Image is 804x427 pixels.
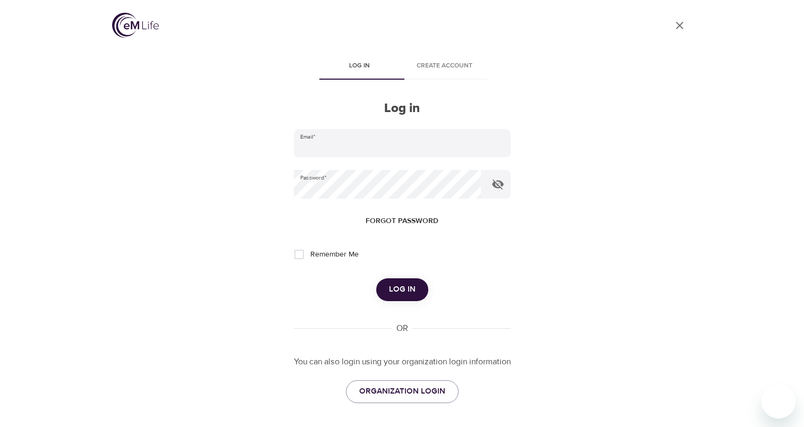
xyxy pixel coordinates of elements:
span: Forgot password [366,215,438,228]
a: ORGANIZATION LOGIN [346,380,459,403]
span: Log in [324,61,396,72]
img: logo [112,13,159,38]
h2: Log in [294,101,511,116]
div: OR [392,322,412,335]
span: Log in [389,283,416,296]
p: You can also login using your organization login information [294,356,511,368]
button: Forgot password [361,211,443,231]
span: ORGANIZATION LOGIN [359,385,445,398]
span: Create account [409,61,481,72]
iframe: Button to launch messaging window [761,385,795,419]
a: close [667,13,692,38]
div: disabled tabs example [294,54,511,80]
span: Remember Me [310,249,359,260]
button: Log in [376,278,428,301]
